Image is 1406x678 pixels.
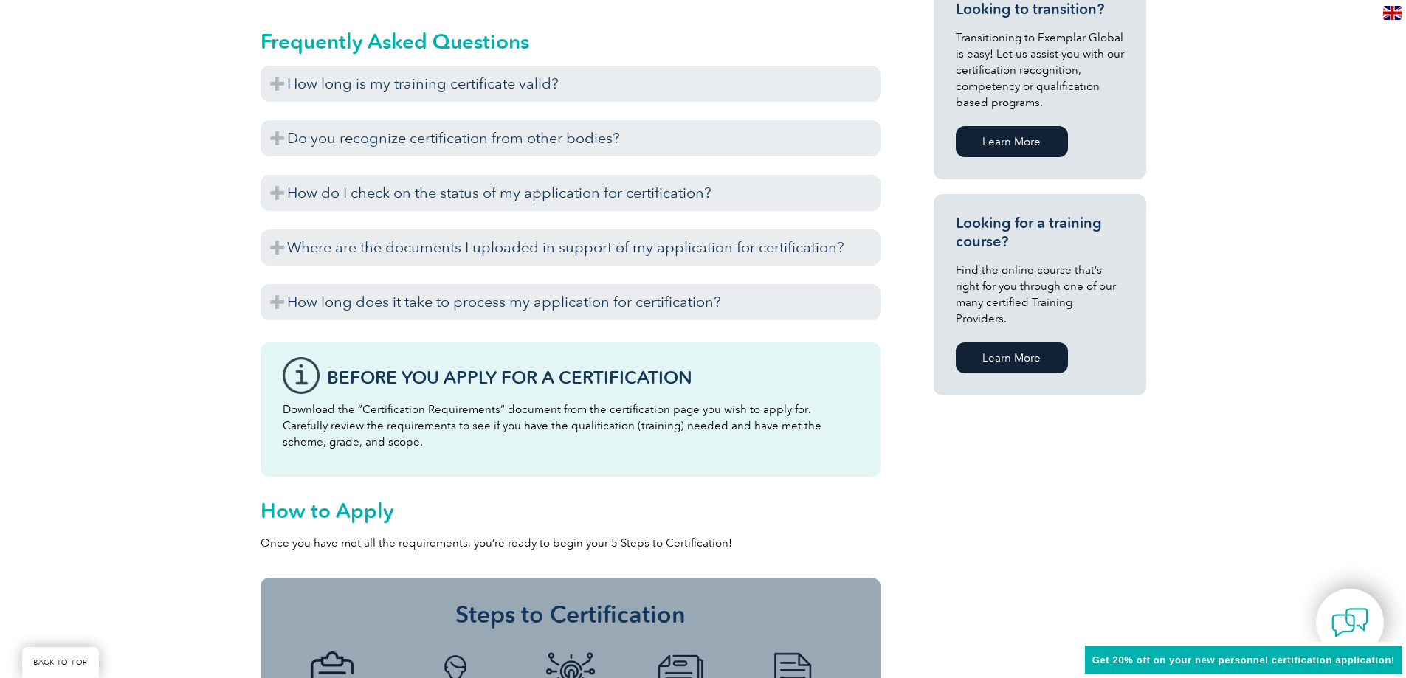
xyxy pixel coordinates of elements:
h3: Do you recognize certification from other bodies? [261,120,881,156]
a: Learn More [956,126,1068,157]
h3: Steps to Certification [283,600,858,629]
p: Find the online course that’s right for you through one of our many certified Training Providers. [956,262,1124,327]
h3: Where are the documents I uploaded in support of my application for certification? [261,229,881,266]
p: Transitioning to Exemplar Global is easy! Let us assist you with our certification recognition, c... [956,30,1124,111]
a: Learn More [956,342,1068,373]
h3: How long does it take to process my application for certification? [261,284,881,320]
img: en [1383,6,1402,20]
img: contact-chat.png [1331,604,1368,641]
h2: How to Apply [261,499,881,522]
p: Once you have met all the requirements, you’re ready to begin your 5 Steps to Certification! [261,535,881,551]
span: Get 20% off on your new personnel certification application! [1092,654,1395,665]
h3: How long is my training certificate valid? [261,66,881,102]
p: Download the “Certification Requirements” document from the certification page you wish to apply ... [283,401,858,450]
h3: Looking for a training course? [956,214,1124,251]
h2: Frequently Asked Questions [261,30,881,53]
a: BACK TO TOP [22,647,99,678]
h3: Before You Apply For a Certification [327,368,858,387]
h3: How do I check on the status of my application for certification? [261,175,881,211]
